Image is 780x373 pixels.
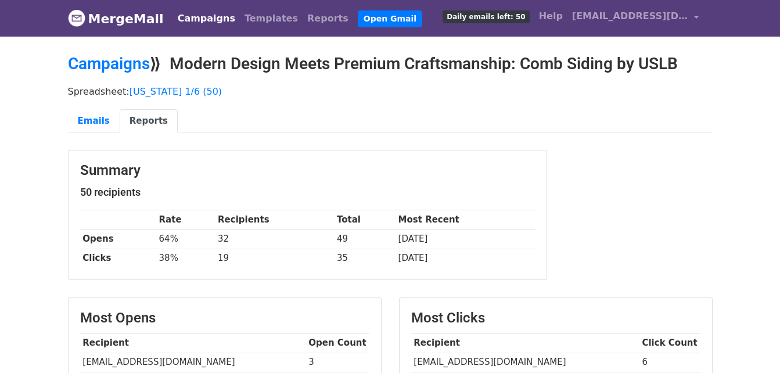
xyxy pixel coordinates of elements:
[334,210,396,229] th: Total
[68,9,85,27] img: MergeMail logo
[156,229,215,249] td: 64%
[68,54,713,74] h2: ⟫ Modern Design Meets Premium Craftsmanship: Comb Siding by USLB
[68,85,713,98] p: Spreadsheet:
[306,353,369,372] td: 3
[80,249,156,268] th: Clicks
[396,210,535,229] th: Most Recent
[68,6,164,31] a: MergeMail
[567,5,703,32] a: [EMAIL_ADDRESS][DOMAIN_NAME]
[334,249,396,268] td: 35
[130,86,222,97] a: [US_STATE] 1/6 (50)
[438,5,534,28] a: Daily emails left: 50
[443,10,529,23] span: Daily emails left: 50
[303,7,353,30] a: Reports
[411,353,639,372] td: [EMAIL_ADDRESS][DOMAIN_NAME]
[68,109,120,133] a: Emails
[411,333,639,353] th: Recipient
[411,310,700,327] h3: Most Clicks
[80,162,535,179] h3: Summary
[173,7,240,30] a: Campaigns
[240,7,303,30] a: Templates
[639,353,700,372] td: 6
[156,249,215,268] td: 38%
[534,5,567,28] a: Help
[306,333,369,353] th: Open Count
[156,210,215,229] th: Rate
[215,229,334,249] td: 32
[396,249,535,268] td: [DATE]
[120,109,178,133] a: Reports
[80,186,535,199] h5: 50 recipients
[358,10,422,27] a: Open Gmail
[80,353,306,372] td: [EMAIL_ADDRESS][DOMAIN_NAME]
[80,229,156,249] th: Opens
[396,229,535,249] td: [DATE]
[80,310,369,327] h3: Most Opens
[722,317,780,373] iframe: Chat Widget
[215,249,334,268] td: 19
[215,210,334,229] th: Recipients
[68,54,150,73] a: Campaigns
[572,9,688,23] span: [EMAIL_ADDRESS][DOMAIN_NAME]
[80,333,306,353] th: Recipient
[639,333,700,353] th: Click Count
[334,229,396,249] td: 49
